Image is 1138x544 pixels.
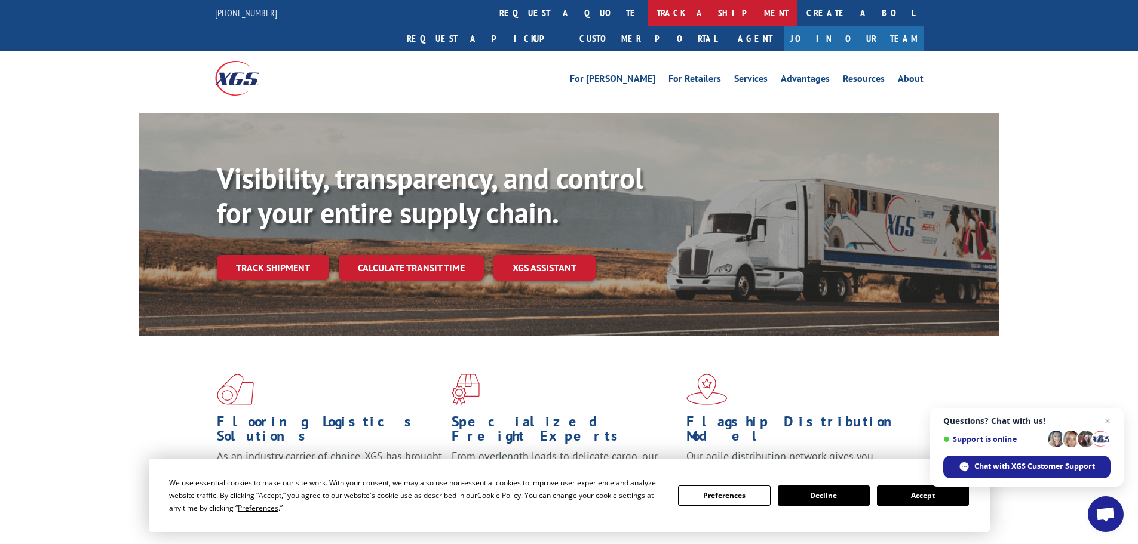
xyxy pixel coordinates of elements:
a: Track shipment [217,255,329,280]
button: Decline [778,485,870,506]
span: Preferences [238,503,278,513]
div: Cookie Consent Prompt [149,459,990,532]
a: Customer Portal [570,26,726,51]
button: Preferences [678,485,770,506]
a: [PHONE_NUMBER] [215,7,277,19]
a: Request a pickup [398,26,570,51]
span: Support is online [943,435,1044,444]
h1: Specialized Freight Experts [452,414,677,449]
p: From overlength loads to delicate cargo, our experienced staff knows the best way to move your fr... [452,449,677,502]
a: Calculate transit time [339,255,484,281]
a: XGS ASSISTANT [493,255,596,281]
a: For Retailers [668,74,721,87]
a: Resources [843,74,885,87]
span: As an industry carrier of choice, XGS has brought innovation and dedication to flooring logistics... [217,449,442,491]
a: About [898,74,924,87]
img: xgs-icon-total-supply-chain-intelligence-red [217,374,254,405]
img: xgs-icon-focused-on-flooring-red [452,374,480,405]
h1: Flooring Logistics Solutions [217,414,443,449]
span: Chat with XGS Customer Support [974,461,1095,472]
div: Chat with XGS Customer Support [943,456,1111,478]
button: Accept [877,485,969,506]
span: Cookie Policy [477,490,521,500]
span: Our agile distribution network gives you nationwide inventory management on demand. [686,449,906,477]
a: Agent [726,26,784,51]
span: Close chat [1100,414,1115,428]
a: Join Our Team [784,26,924,51]
div: We use essential cookies to make our site work. With your consent, we may also use non-essential ... [169,477,664,514]
img: xgs-icon-flagship-distribution-model-red [686,374,728,405]
a: Advantages [781,74,830,87]
span: Questions? Chat with us! [943,416,1111,426]
div: Open chat [1088,496,1124,532]
a: For [PERSON_NAME] [570,74,655,87]
a: Services [734,74,768,87]
h1: Flagship Distribution Model [686,414,912,449]
b: Visibility, transparency, and control for your entire supply chain. [217,159,643,231]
